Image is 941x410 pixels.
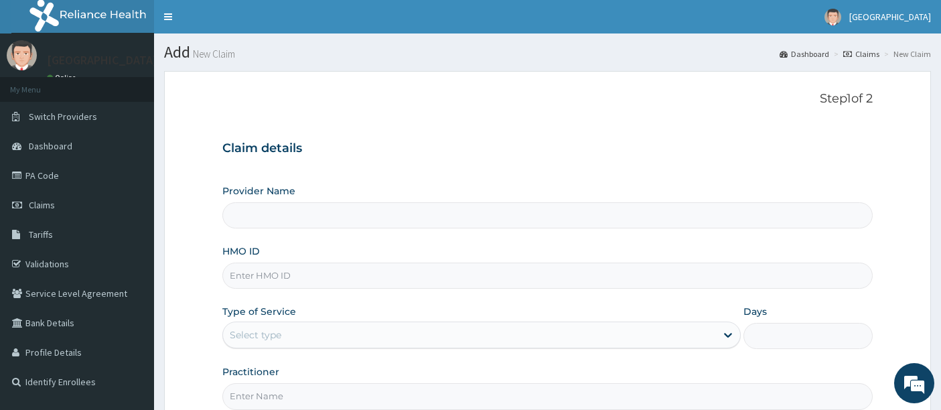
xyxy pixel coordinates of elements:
a: Online [47,73,79,82]
div: Select type [230,328,281,342]
p: [GEOGRAPHIC_DATA] [47,54,157,66]
h3: Claim details [222,141,873,156]
h1: Add [164,44,931,61]
label: HMO ID [222,245,260,258]
label: Practitioner [222,365,279,379]
li: New Claim [881,48,931,60]
span: Tariffs [29,228,53,241]
small: New Claim [190,49,235,59]
span: Switch Providers [29,111,97,123]
a: Claims [843,48,879,60]
img: User Image [824,9,841,25]
label: Days [743,305,767,318]
input: Enter Name [222,383,873,409]
img: User Image [7,40,37,70]
span: [GEOGRAPHIC_DATA] [849,11,931,23]
span: Claims [29,199,55,211]
p: Step 1 of 2 [222,92,873,107]
label: Provider Name [222,184,295,198]
a: Dashboard [780,48,829,60]
input: Enter HMO ID [222,263,873,289]
span: Dashboard [29,140,72,152]
label: Type of Service [222,305,296,318]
